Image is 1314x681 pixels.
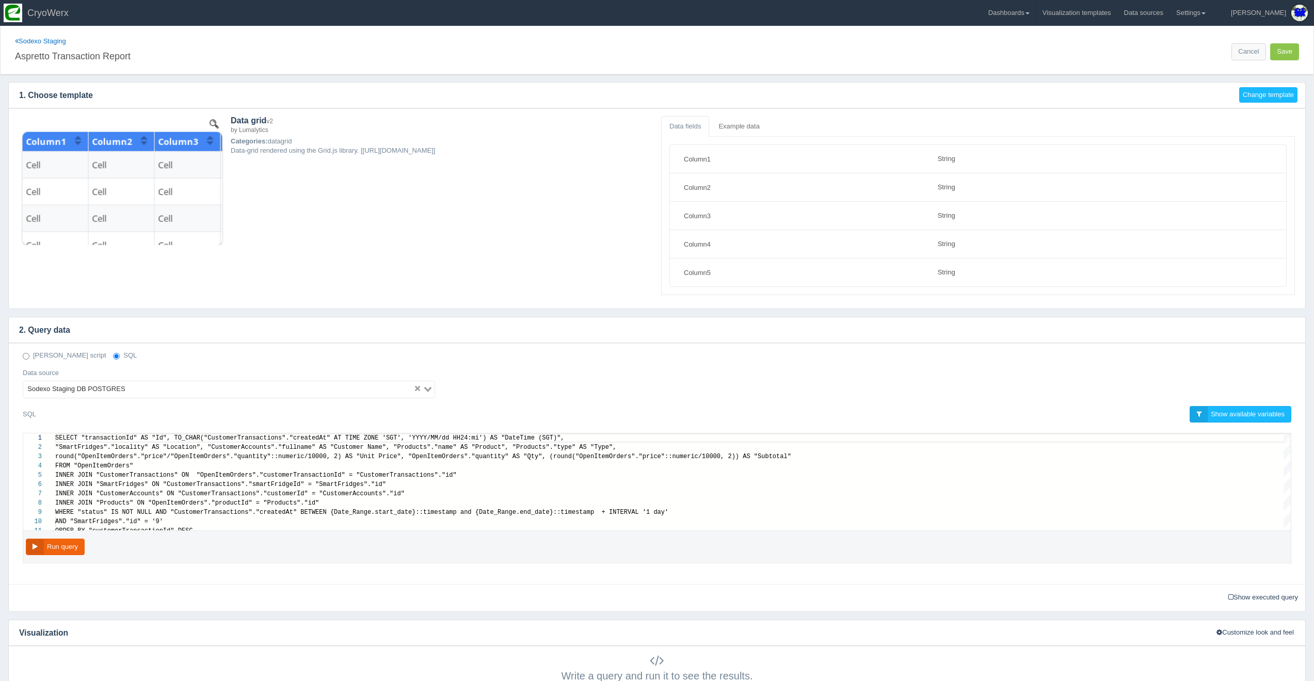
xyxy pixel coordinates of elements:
input: Field name [678,207,923,224]
button: Clear Selected [415,384,420,394]
textarea: Editor content;Press Alt+F1 for Accessibility Options. [55,433,56,443]
span: Id" = "Products"."id" [241,499,319,507]
div: 7 [23,489,42,498]
span: round("OpenItemOrders"."price"/"OpenItemOrders"."q [55,453,241,460]
label: [PERSON_NAME] script [23,351,106,361]
span: INNER JOIN "CustomerAccounts" ON "CustomerTransact [55,490,241,497]
div: 11 [23,526,42,536]
label: SQL [23,406,36,423]
h4: 1. Choose template [9,83,1231,108]
span: INNER JOIN "SmartFridges" ON "CustomerTransactions [55,481,241,488]
small: by Lumalytics [231,126,268,134]
span: "SmartFridges"."locality" AS "Location", "Customer [55,444,241,451]
span: Show available variables [1211,410,1285,418]
div: 5 [23,471,42,480]
img: so2zg2bv3y2ub16hxtjr.png [4,4,22,22]
a: Show executed query [1225,590,1302,606]
a: Show available variables [1190,406,1291,423]
span: , [613,444,616,451]
a: Data fields [661,116,709,137]
span: rders"."price"::numeric/10000, 2)) AS "Subtotal" [613,453,791,460]
span: ItemOrders"."quantity" AS "Qty", (round("OpenItemO [427,453,613,460]
div: 3 [23,452,42,461]
span: WHERE "status" IS NOT NULL AND "CustomerTransactio [55,509,241,516]
span: SELECT "transactionId" AS "Id", TO_CHAR("CustomerT [55,434,241,442]
span: "."name" AS "Product", "Products"."type" AS "Type" [427,444,613,451]
span: ns"."id" [427,472,457,479]
span: FROM "OpenItemOrders" [55,462,133,469]
span: /MM/dd HH24:mi') AS "DateTime (SGT)", [427,434,564,442]
div: 2 [23,443,42,452]
small: v2 [266,118,273,125]
input: Search for option [129,383,413,396]
div: 4 [23,461,42,471]
a: Sodexo Staging [15,37,66,45]
label: SQL [113,351,137,361]
input: Field name [678,235,923,253]
div: Search for option [23,381,435,398]
div: 10 [23,517,42,526]
div: 6 [23,480,42,489]
h4: Data grid [231,116,653,134]
span: AND "SmartFridges"."id" = '9' [55,518,163,525]
button: Run query [26,539,85,556]
button: Save [1270,43,1299,60]
h4: Visualization [9,620,1205,646]
div: datagrid [231,116,653,246]
strong: Categories: [231,137,268,145]
button: Customize look and feel [1213,625,1297,641]
span: ORDER BY "customerTransactionId" DESC [55,527,193,534]
input: Field name [678,264,923,281]
span: ers"."customerTransactionId" = "CustomerTransactio [241,472,427,479]
input: [PERSON_NAME] script [23,353,29,360]
h4: 2. Query data [9,317,1290,343]
a: Cancel [1231,43,1265,60]
span: INNER JOIN "CustomerTransactions" ON "OpenItemOrd [55,472,241,479]
label: Data source [23,368,59,378]
button: Change template [1239,87,1297,103]
div: 9 [23,508,42,517]
span: uantity"::numeric/10000, 2) AS "Unit Price", "Open [241,453,427,460]
span: "."smartFridgeId" = "SmartFridges"."id" [241,481,386,488]
div: [PERSON_NAME] [1231,3,1286,23]
span: Sodexo Staging DB POSTGRES [25,383,127,396]
span: Accounts"."fullname" AS "Customer Name", "Products [241,444,427,451]
span: ns"."createdAt" BETWEEN {Date_Range.start_date}::t [241,509,427,516]
p: Data-grid rendered using the Grid.js library. [[URL][DOMAIN_NAME]] [231,146,653,156]
span: ions"."customerId" = "CustomerAccounts"."id" [241,490,405,497]
span: NTERVAL '1 day' [613,509,668,516]
div: 1 [23,433,42,443]
input: Chart title [15,46,653,64]
span: INNER JOIN "Products" ON "OpenItemOrders"."product [55,499,241,507]
span: imestamp and {Date_Range.end_date}::timestamp + I [427,509,613,516]
input: Field name [678,179,923,196]
input: SQL [113,353,120,360]
img: Profile Picture [1291,5,1308,21]
div: 8 [23,498,42,508]
input: Field name [678,150,923,168]
span: CryoWerx [27,8,69,18]
a: Example data [710,116,768,137]
span: ransactions"."createdAt" AT TIME ZONE 'SGT', 'YYYY [241,434,427,442]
